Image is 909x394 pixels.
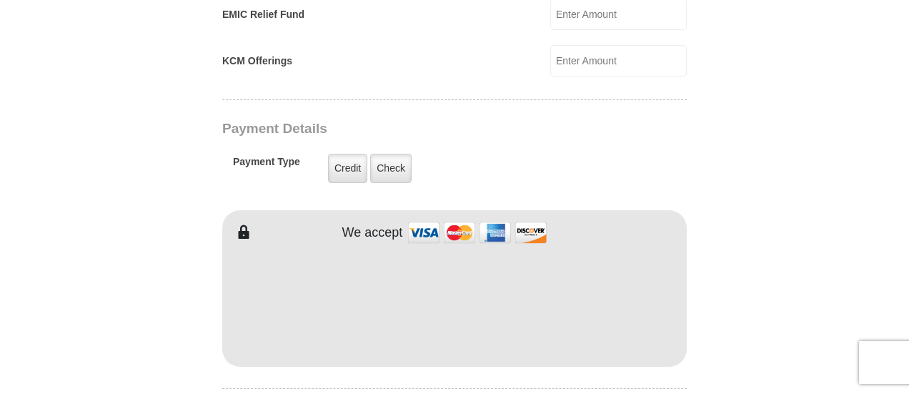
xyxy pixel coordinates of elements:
[222,121,587,137] h3: Payment Details
[328,154,367,183] label: Credit
[550,45,687,77] input: Enter Amount
[222,7,304,22] label: EMIC Relief Fund
[370,154,412,183] label: Check
[233,156,300,175] h5: Payment Type
[222,54,292,69] label: KCM Offerings
[406,217,549,248] img: credit cards accepted
[342,225,403,241] h4: We accept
